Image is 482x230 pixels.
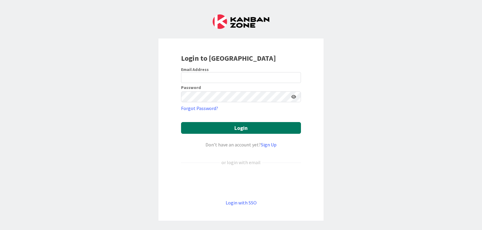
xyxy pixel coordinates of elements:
[181,105,218,112] a: Forgot Password?
[261,142,277,148] a: Sign Up
[178,176,304,189] iframe: Sign in with Google Button
[181,141,301,148] div: Don’t have an account yet?
[213,14,269,29] img: Kanban Zone
[181,122,301,134] button: Login
[226,200,257,206] a: Login with SSO
[181,85,201,90] label: Password
[181,67,209,72] label: Email Address
[181,54,276,63] b: Login to [GEOGRAPHIC_DATA]
[220,159,262,166] div: or login with email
